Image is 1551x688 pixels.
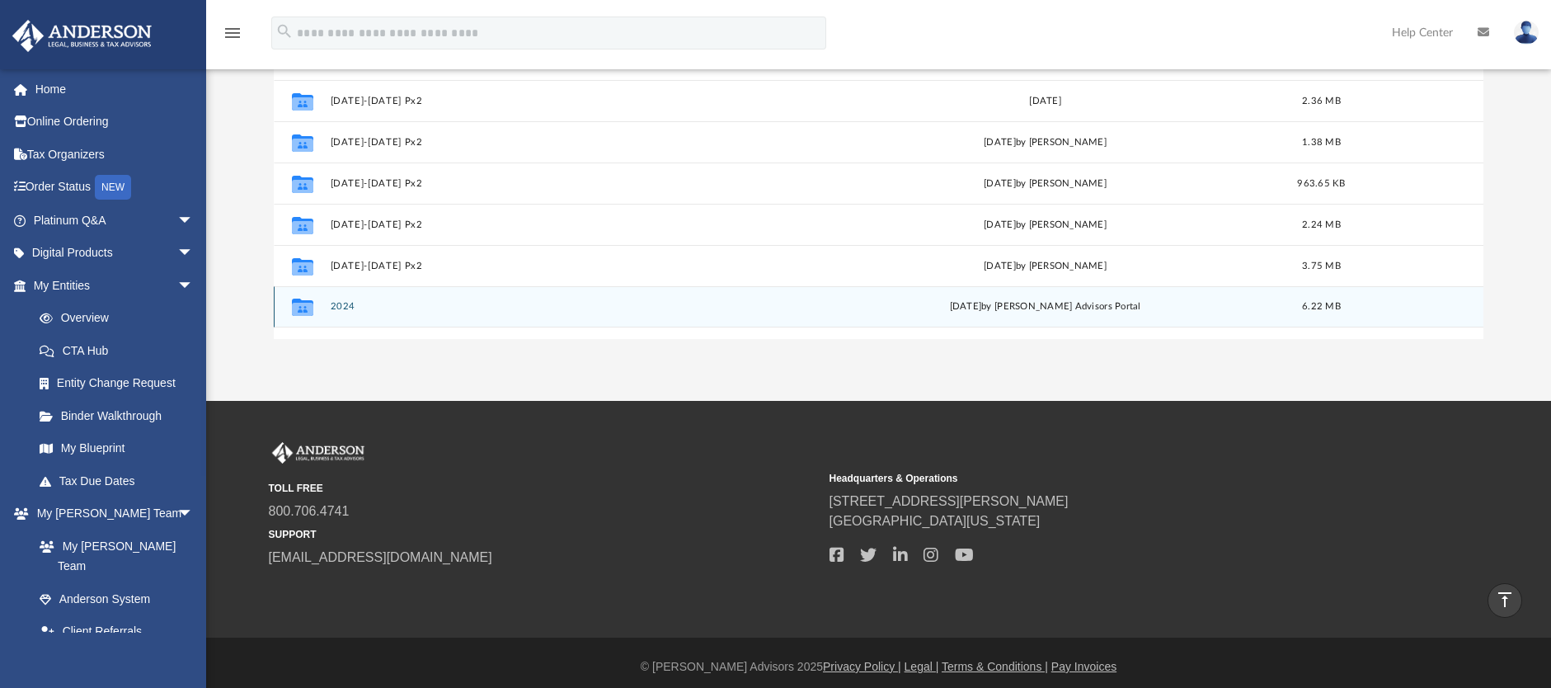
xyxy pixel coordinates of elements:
i: vertical_align_top [1495,590,1515,610]
div: [DATE] by [PERSON_NAME] Advisors Portal [809,299,1281,314]
span: arrow_drop_down [177,237,210,271]
a: My Blueprint [23,432,210,465]
a: Client Referrals [23,615,210,648]
a: My [PERSON_NAME] Team [23,530,202,582]
img: Anderson Advisors Platinum Portal [269,442,368,464]
div: [DATE] [809,93,1281,108]
a: vertical_align_top [1488,583,1522,618]
a: 800.706.4741 [269,504,350,518]
a: Entity Change Request [23,367,219,400]
button: [DATE]-[DATE] Px2 [330,178,801,189]
div: © [PERSON_NAME] Advisors 2025 [206,658,1551,676]
span: 6.22 MB [1302,302,1341,311]
a: [EMAIL_ADDRESS][DOMAIN_NAME] [269,550,492,564]
span: 1.38 MB [1302,137,1341,146]
button: [DATE]-[DATE] Px2 [330,219,801,230]
a: Binder Walkthrough [23,399,219,432]
button: [DATE]-[DATE] Px2 [330,96,801,106]
a: Order StatusNEW [12,171,219,205]
a: Pay Invoices [1051,660,1116,673]
i: menu [223,23,242,43]
a: My Entitiesarrow_drop_down [12,269,219,302]
i: search [275,22,294,40]
a: CTA Hub [23,334,219,367]
a: Privacy Policy | [823,660,901,673]
div: [DATE] by [PERSON_NAME] [809,217,1281,232]
a: Tax Organizers [12,138,219,171]
a: Home [12,73,219,106]
a: [GEOGRAPHIC_DATA][US_STATE] [830,514,1041,528]
a: Anderson System [23,582,210,615]
button: 2024 [330,301,801,312]
a: Legal | [905,660,939,673]
span: 2.24 MB [1302,219,1341,229]
button: [DATE]-[DATE] Px2 [330,137,801,148]
small: SUPPORT [269,527,818,542]
button: [DATE]-[DATE] Px2 [330,261,801,271]
a: Overview [23,302,219,335]
a: Tax Due Dates [23,464,219,497]
a: My [PERSON_NAME] Teamarrow_drop_down [12,497,210,530]
span: arrow_drop_down [177,269,210,303]
div: [DATE] by [PERSON_NAME] [809,258,1281,273]
a: [STREET_ADDRESS][PERSON_NAME] [830,494,1069,508]
a: Platinum Q&Aarrow_drop_down [12,204,219,237]
div: NEW [95,175,131,200]
div: [DATE] by [PERSON_NAME] [809,134,1281,149]
a: Digital Productsarrow_drop_down [12,237,219,270]
span: 963.65 KB [1297,178,1345,187]
span: 3.75 MB [1302,261,1341,270]
a: Online Ordering [12,106,219,139]
a: Terms & Conditions | [942,660,1048,673]
span: 2.36 MB [1302,96,1341,105]
small: Headquarters & Operations [830,471,1379,486]
img: User Pic [1514,21,1539,45]
div: [DATE] by [PERSON_NAME] [809,176,1281,191]
img: Anderson Advisors Platinum Portal [7,20,157,52]
span: arrow_drop_down [177,497,210,531]
a: menu [223,31,242,43]
span: arrow_drop_down [177,204,210,238]
small: TOLL FREE [269,481,818,496]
